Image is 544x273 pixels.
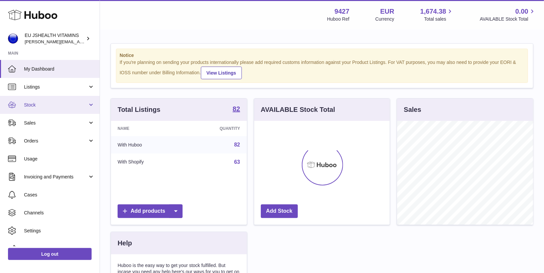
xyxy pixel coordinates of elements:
span: Sales [24,120,88,126]
span: [PERSON_NAME][EMAIL_ADDRESS][DOMAIN_NAME] [25,39,134,44]
span: Listings [24,84,88,90]
a: Add products [118,204,183,218]
a: 1,674.38 Total sales [420,7,454,22]
td: With Shopify [111,153,184,171]
h3: Total Listings [118,105,161,114]
div: Huboo Ref [327,16,349,22]
span: 1,674.38 [420,7,446,16]
td: With Huboo [111,136,184,153]
h3: Help [118,239,132,248]
a: Add Stock [261,204,298,218]
div: Currency [375,16,394,22]
a: 63 [234,159,240,165]
a: View Listings [201,67,242,79]
span: Invoicing and Payments [24,174,88,180]
a: 82 [233,106,240,114]
h3: Sales [404,105,421,114]
span: Total sales [424,16,454,22]
span: Orders [24,138,88,144]
div: EU JSHEALTH VITAMINS [25,32,85,45]
span: 0.00 [515,7,528,16]
h3: AVAILABLE Stock Total [261,105,335,114]
th: Quantity [184,121,247,136]
strong: Notice [120,52,524,59]
a: 0.00 AVAILABLE Stock Total [480,7,536,22]
span: My Dashboard [24,66,95,72]
span: Settings [24,228,95,234]
span: Usage [24,156,95,162]
a: 82 [234,142,240,147]
span: Stock [24,102,88,108]
img: laura@jessicasepel.com [8,34,18,44]
span: AVAILABLE Stock Total [480,16,536,22]
span: Cases [24,192,95,198]
a: Log out [8,248,92,260]
span: Channels [24,210,95,216]
strong: EUR [380,7,394,16]
th: Name [111,121,184,136]
strong: 82 [233,106,240,112]
strong: 9427 [334,7,349,16]
div: If you're planning on sending your products internationally please add required customs informati... [120,59,524,79]
span: Returns [24,246,95,252]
